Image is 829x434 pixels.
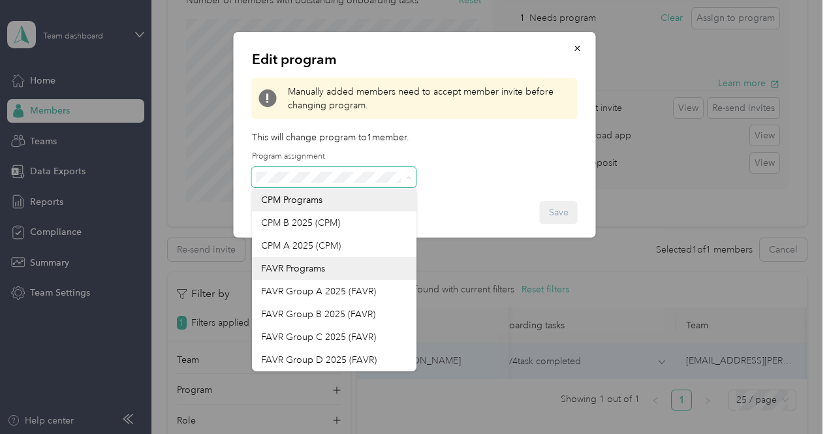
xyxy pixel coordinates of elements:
li: CPM Programs [252,189,416,211]
li: FAVR Programs [252,257,416,280]
iframe: Everlance-gr Chat Button Frame [756,361,829,434]
span: FAVR Group B 2025 (FAVR) [261,309,375,320]
label: Program assignment [252,151,416,163]
span: FAVR Group A 2025 (FAVR) [261,286,376,297]
p: This will change program to 1 member . [252,131,578,144]
span: FAVR Group D 2025 (FAVR) [261,354,377,365]
span: CPM B 2025 (CPM) [261,217,340,228]
p: Edit program [252,50,578,69]
span: CPM A 2025 (CPM) [261,240,341,251]
span: Manually added members need to accept member invite before changing program. [288,85,571,112]
span: FAVR Group C 2025 (FAVR) [261,332,376,343]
